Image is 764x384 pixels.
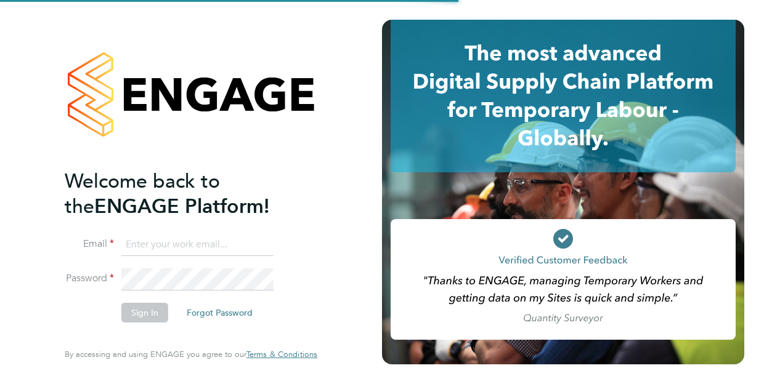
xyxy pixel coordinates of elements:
[65,238,114,250] label: Email
[65,272,114,285] label: Password
[121,303,168,322] button: Sign In
[65,349,317,359] span: By accessing and using ENGAGE you agree to our
[177,303,262,322] button: Forgot Password
[121,234,274,256] input: Enter your work email...
[65,169,305,219] h2: ENGAGE Platform!
[246,349,317,359] span: Terms & Conditions
[65,169,220,218] span: Welcome back to the
[246,350,317,359] a: Terms & Conditions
